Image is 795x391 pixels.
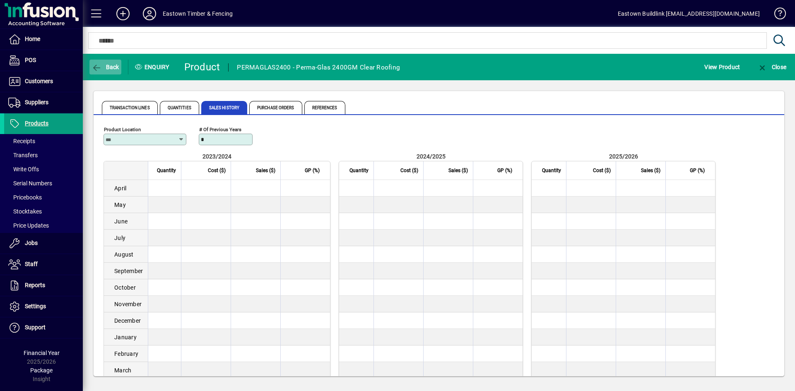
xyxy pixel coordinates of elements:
a: Settings [4,296,83,317]
span: 2025/2026 [609,153,638,160]
span: Support [25,324,46,331]
a: Serial Numbers [4,176,83,190]
span: Sales ($) [256,166,275,175]
span: Pricebooks [8,194,42,201]
span: Home [25,36,40,42]
td: August [104,246,148,263]
td: October [104,279,148,296]
td: September [104,263,148,279]
span: Cost ($) [593,166,611,175]
span: Quantity [542,166,561,175]
mat-label: Product Location [104,127,141,132]
span: Sales History [201,101,247,114]
span: 2023/2024 [202,153,231,160]
button: Back [89,60,121,74]
span: Back [92,64,119,70]
td: November [104,296,148,312]
span: Serial Numbers [8,180,52,187]
td: January [104,329,148,345]
div: Eastown Timber & Fencing [163,7,233,20]
div: Enquiry [128,60,178,74]
a: Jobs [4,233,83,254]
span: Receipts [8,138,35,144]
span: Financial Year [24,350,60,356]
span: Sales ($) [448,166,468,175]
span: Staff [25,261,38,267]
span: GP (%) [690,166,705,175]
a: Reports [4,275,83,296]
td: April [104,180,148,197]
button: View Product [702,60,742,74]
span: Transaction Lines [102,101,158,114]
button: Close [755,60,788,74]
span: Jobs [25,240,38,246]
a: Customers [4,71,83,92]
span: Customers [25,78,53,84]
div: Eastown Buildlink [EMAIL_ADDRESS][DOMAIN_NAME] [618,7,760,20]
span: Cost ($) [208,166,226,175]
span: GP (%) [305,166,320,175]
span: Products [25,120,48,127]
span: Settings [25,303,46,309]
span: POS [25,57,36,63]
td: December [104,312,148,329]
td: February [104,345,148,362]
a: Staff [4,254,83,275]
a: POS [4,50,83,71]
a: Price Updates [4,218,83,233]
td: July [104,230,148,246]
div: Product [184,60,220,74]
span: Reports [25,282,45,288]
td: March [104,362,148,379]
span: Transfers [8,152,38,158]
span: Sales ($) [641,166,660,175]
td: May [104,197,148,213]
a: Knowledge Base [768,2,785,29]
a: Receipts [4,134,83,148]
span: Package [30,367,53,374]
a: Write Offs [4,162,83,176]
span: Quantity [349,166,369,175]
td: June [104,213,148,230]
a: Suppliers [4,92,83,113]
span: Close [757,64,786,70]
a: Home [4,29,83,50]
mat-label: # of previous years [199,127,241,132]
app-page-header-button: Back [83,60,128,74]
span: Purchase Orders [249,101,302,114]
span: Price Updates [8,222,49,229]
a: Stocktakes [4,204,83,218]
a: Pricebooks [4,190,83,204]
span: Suppliers [25,99,48,106]
span: Quantity [157,166,176,175]
div: PERMAGLAS2400 - Perma-Glas 2400GM Clear Roofing [237,61,400,74]
button: Add [110,6,136,21]
span: View Product [704,60,740,74]
span: Stocktakes [8,208,42,215]
a: Support [4,317,83,338]
span: References [304,101,345,114]
app-page-header-button: Close enquiry [749,60,795,74]
span: Quantities [160,101,199,114]
span: GP (%) [497,166,512,175]
span: Cost ($) [400,166,418,175]
a: Transfers [4,148,83,162]
button: Profile [136,6,163,21]
span: 2024/2025 [417,153,446,160]
span: Write Offs [8,166,39,173]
